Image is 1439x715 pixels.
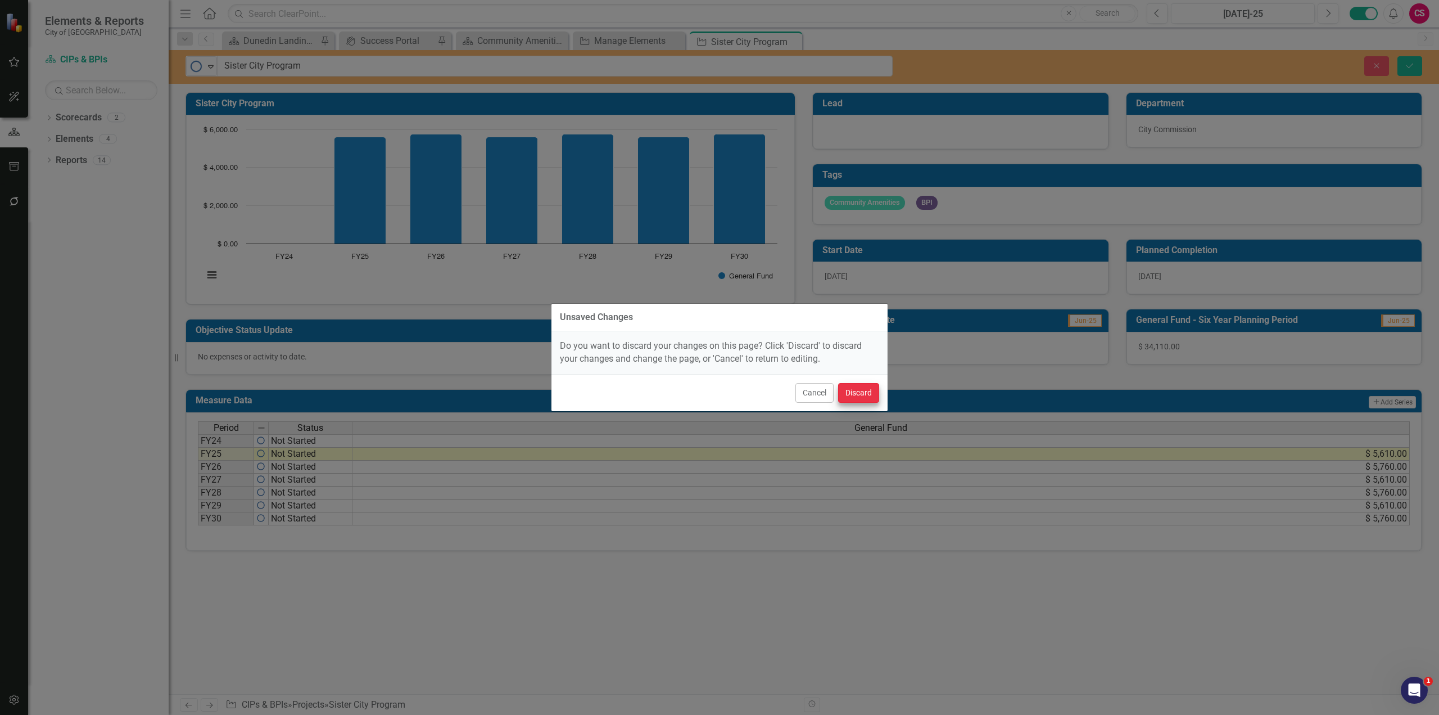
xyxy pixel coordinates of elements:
[1424,677,1433,686] span: 1
[1401,677,1428,704] iframe: Intercom live chat
[838,383,879,403] button: Discard
[560,312,633,322] div: Unsaved Changes
[551,331,888,374] div: Do you want to discard your changes on this page? Click 'Discard' to discard your changes and cha...
[795,383,834,403] button: Cancel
